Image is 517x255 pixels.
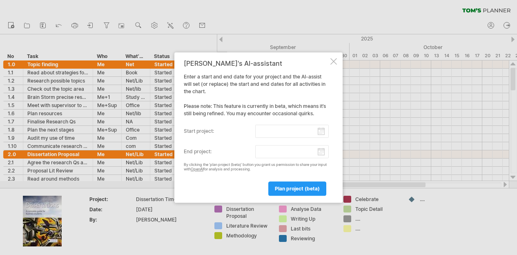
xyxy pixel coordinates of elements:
div: [PERSON_NAME]'s AI-assistant [184,60,329,67]
span: plan project (beta) [275,186,320,192]
a: plan project (beta) [268,181,326,196]
div: Enter a start and end date for your project and the AI-assist will set (or replace) the start and... [184,60,329,195]
label: start project: [184,125,255,138]
a: OpenAI [191,167,203,171]
div: By clicking the 'plan project (beta)' button you grant us permission to share your input with for... [184,163,329,172]
label: end project: [184,145,255,158]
